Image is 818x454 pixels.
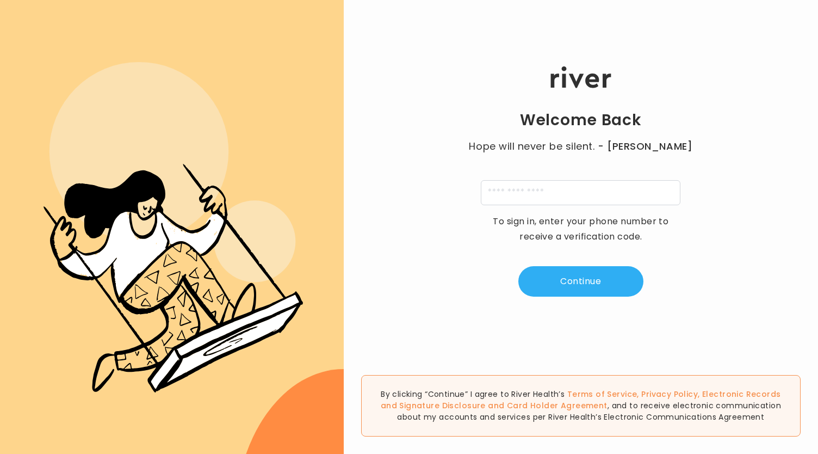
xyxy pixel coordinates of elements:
[567,389,637,400] a: Terms of Service
[381,389,781,411] span: , , and
[598,139,692,154] span: - [PERSON_NAME]
[486,214,676,244] p: To sign in, enter your phone number to receive a verification code.
[397,400,780,422] span: , and to receive electronic communication about my accounts and services per River Health’s Elect...
[641,389,698,400] a: Privacy Policy
[518,266,643,297] button: Continue
[520,111,642,130] h1: Welcome Back
[381,389,781,411] a: Electronic Records and Signature Disclosure
[361,375,801,437] div: By clicking “Continue” I agree to River Health’s
[458,139,703,154] p: Hope will never be silent.
[507,400,608,411] a: Card Holder Agreement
